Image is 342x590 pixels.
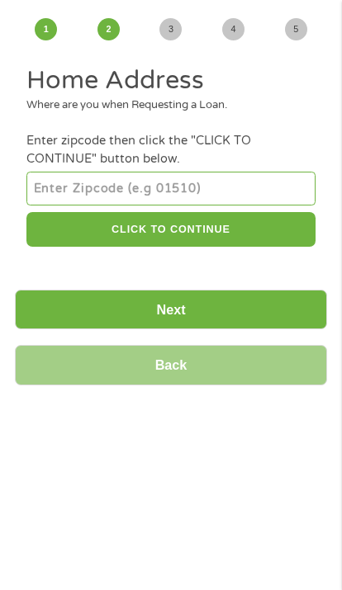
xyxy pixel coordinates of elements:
[26,132,315,168] div: Enter zipcode then click the "CLICK TO CONTINUE" button below.
[26,97,315,114] div: Where are you when Requesting a Loan.
[35,18,57,40] span: 1
[222,18,245,40] span: 4
[285,18,307,40] span: 5
[159,18,182,40] span: 3
[15,290,327,330] input: Next
[97,18,120,40] span: 2
[26,64,315,97] h2: Home Address
[26,172,315,205] input: Enter Zipcode (e.g 01510)
[15,345,327,385] input: Back
[26,212,315,248] button: CLICK TO CONTINUE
